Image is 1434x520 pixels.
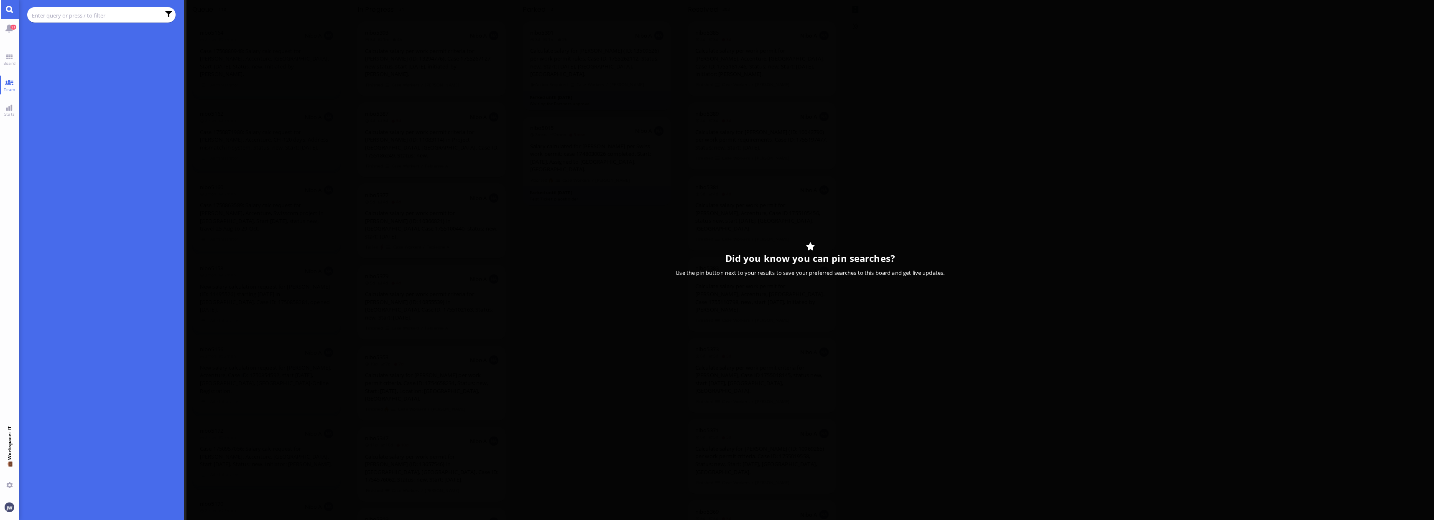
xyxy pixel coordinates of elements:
img: You [5,502,14,512]
span: 💼 Workspace: IT [6,460,13,479]
span: Team [2,86,18,92]
span: 31 [10,25,16,30]
span: Stats [2,111,17,117]
span: Board [1,60,18,66]
input: Enter query or press / to filter [32,11,160,20]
